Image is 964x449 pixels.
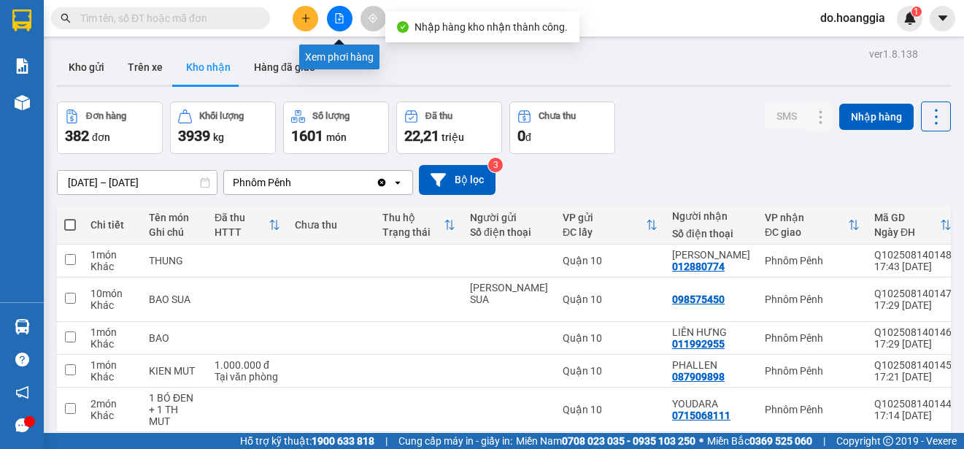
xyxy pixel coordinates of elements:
[149,392,200,427] div: 1 BÓ ĐEN + 1 TH MUT
[170,101,276,154] button: Khối lượng3939kg
[765,332,860,344] div: Phnôm Pênh
[839,104,914,130] button: Nhập hàng
[874,326,952,338] div: Q102508140146
[869,46,918,62] div: ver 1.8.138
[199,111,244,121] div: Khối lượng
[15,385,29,399] span: notification
[90,338,134,350] div: Khác
[563,255,658,266] div: Quận 10
[914,7,919,17] span: 1
[874,371,952,383] div: 17:21 [DATE]
[58,171,217,194] input: Select a date range.
[299,45,379,69] div: Xem phơi hàng
[149,332,200,344] div: BAO
[398,433,512,449] span: Cung cấp máy in - giấy in:
[903,12,917,25] img: icon-new-feature
[149,226,200,238] div: Ghi chú
[936,12,949,25] span: caret-down
[517,127,525,145] span: 0
[15,319,30,334] img: warehouse-icon
[90,288,134,299] div: 10 món
[65,127,89,145] span: 382
[672,228,750,239] div: Số điện thoại
[874,249,952,261] div: Q102508140148
[874,261,952,272] div: 17:43 [DATE]
[334,13,344,23] span: file-add
[293,6,318,31] button: plus
[699,438,703,444] span: ⚪️
[116,50,174,85] button: Trên xe
[312,435,374,447] strong: 1900 633 818
[672,293,725,305] div: 098575450
[86,111,126,121] div: Đơn hàng
[90,261,134,272] div: Khác
[672,371,725,383] div: 087909898
[874,299,952,311] div: 17:29 [DATE]
[404,127,439,145] span: 22,21
[874,338,952,350] div: 17:29 [DATE]
[470,282,548,305] div: THANH SUA
[672,410,730,421] div: 0715068111
[765,293,860,305] div: Phnôm Pênh
[312,111,350,121] div: Số lượng
[215,359,280,371] div: 1.000.000 đ
[215,212,269,223] div: Đã thu
[283,101,389,154] button: Số lượng1601món
[61,13,71,23] span: search
[215,371,280,383] div: Tại văn phòng
[470,226,548,238] div: Số điện thoại
[672,249,750,261] div: SOK KHENG
[207,206,288,245] th: Toggle SortBy
[92,131,110,143] span: đơn
[563,332,658,344] div: Quận 10
[301,13,311,23] span: plus
[149,255,200,266] div: THUNG
[470,212,548,223] div: Người gửi
[563,404,658,415] div: Quận 10
[562,435,695,447] strong: 0708 023 035 - 0935 103 250
[392,177,404,188] svg: open
[57,101,163,154] button: Đơn hàng382đơn
[57,50,116,85] button: Kho gửi
[874,359,952,371] div: Q102508140145
[874,226,940,238] div: Ngày ĐH
[12,9,31,31] img: logo-vxr
[174,50,242,85] button: Kho nhận
[874,410,952,421] div: 17:14 [DATE]
[525,131,531,143] span: đ
[516,433,695,449] span: Miền Nam
[563,365,658,377] div: Quận 10
[757,206,867,245] th: Toggle SortBy
[509,101,615,154] button: Chưa thu0đ
[90,219,134,231] div: Chi tiết
[672,210,750,222] div: Người nhận
[15,58,30,74] img: solution-icon
[293,175,294,190] input: Selected Phnôm Pênh.
[15,95,30,110] img: warehouse-icon
[555,206,665,245] th: Toggle SortBy
[15,418,29,432] span: message
[90,359,134,371] div: 1 món
[563,293,658,305] div: Quận 10
[441,131,464,143] span: triệu
[397,21,409,33] span: check-circle
[874,398,952,410] div: Q102508140144
[867,206,959,245] th: Toggle SortBy
[749,435,812,447] strong: 0369 525 060
[233,175,291,190] div: Phnôm Pênh
[396,101,502,154] button: Đã thu22,21 triệu
[672,261,725,272] div: 012880774
[90,371,134,383] div: Khác
[90,398,134,410] div: 2 món
[375,206,463,245] th: Toggle SortBy
[765,226,848,238] div: ĐC giao
[414,21,568,33] span: Nhập hàng kho nhận thành công.
[90,299,134,311] div: Khác
[90,249,134,261] div: 1 món
[563,226,646,238] div: ĐC lấy
[563,212,646,223] div: VP gửi
[765,103,809,129] button: SMS
[360,6,386,31] button: aim
[295,219,368,231] div: Chưa thu
[419,165,496,195] button: Bộ lọc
